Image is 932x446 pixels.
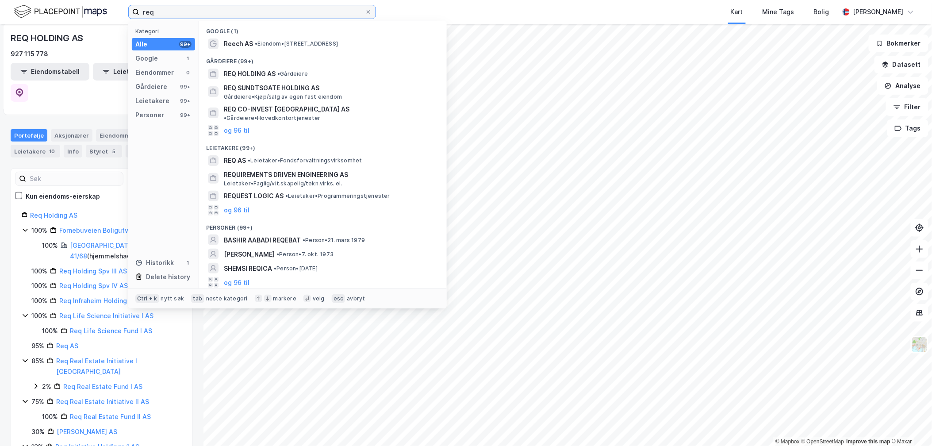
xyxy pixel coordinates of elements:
span: REQUEST LOGIC AS [224,191,284,201]
span: SHEMSI REQICA [224,263,272,274]
div: Styret [86,145,122,158]
span: • [224,115,226,121]
div: 100% [42,240,58,251]
div: Leietakere [11,145,60,158]
div: 2% [42,381,51,392]
button: og 96 til [224,277,249,288]
a: Req AS [56,342,78,350]
span: • [277,70,280,77]
span: Gårdeiere • Kjøp/salg av egen fast eiendom [224,93,342,100]
button: Leietakertabell [93,63,172,81]
div: Alle [135,39,147,50]
div: Bolig [814,7,829,17]
span: Person • 21. mars 1979 [303,237,365,244]
span: Leietaker • Programmeringstjenester [285,192,390,200]
div: 100% [31,281,47,291]
div: Eiendommer [96,129,150,142]
div: ( hjemmelshaver ) [70,240,182,261]
iframe: Chat Widget [888,404,932,446]
a: Req Real Estate Initiative II AS [56,398,149,405]
div: 5 [110,147,119,156]
a: Req Real Estate Initiative I [GEOGRAPHIC_DATA] [56,357,137,375]
div: Kart [731,7,743,17]
div: 85% [31,356,44,366]
a: Req Real Estate Fund I AS [63,383,142,390]
button: Eiendomstabell [11,63,89,81]
a: OpenStreetMap [802,438,844,445]
div: Google (1) [199,21,447,37]
span: REQUIREMENTS DRIVEN ENGINEERING AS [224,169,436,180]
button: Bokmerker [869,35,928,52]
span: REQ SUNDTSGATE HOLDING AS [224,83,436,93]
button: og 96 til [224,205,249,215]
span: Gårdeiere • Hovedkontortjenester [224,115,320,122]
div: 99+ [179,41,192,48]
div: 99+ [179,83,192,90]
div: Personer [135,110,164,120]
div: Leietakere [135,96,169,106]
div: 927 115 778 [11,49,48,59]
img: logo.f888ab2527a4732fd821a326f86c7f29.svg [14,4,107,19]
div: Delete history [146,272,190,282]
div: 10 [47,147,57,156]
span: • [285,192,288,199]
span: • [276,251,279,258]
a: [GEOGRAPHIC_DATA], 41/68 [70,242,136,260]
div: avbryt [347,295,365,302]
span: • [248,157,250,164]
button: Filter [886,98,928,116]
span: Eiendom • [STREET_ADDRESS] [255,40,338,47]
div: velg [313,295,325,302]
span: [PERSON_NAME] [224,249,275,260]
div: nytt søk [161,295,184,302]
div: 30% [31,427,45,437]
div: 100% [31,266,47,277]
div: Aksjonærer [51,129,92,142]
div: Kontrollprogram for chat [888,404,932,446]
span: • [255,40,257,47]
a: Fornebuveien Boligutvikling AS [59,227,155,234]
div: Transaksjoner [126,145,186,158]
div: Google [135,53,158,64]
span: • [274,265,276,272]
div: Kun eiendoms-eierskap [26,191,100,202]
button: Datasett [874,56,928,73]
span: • [303,237,305,243]
button: Tags [887,119,928,137]
div: Ctrl + k [135,294,159,303]
div: 95% [31,341,44,351]
a: [PERSON_NAME] AS [57,428,117,435]
div: Gårdeiere (99+) [199,51,447,67]
a: Req Life Science Fund I AS [70,327,152,334]
span: REQ AS [224,155,246,166]
div: Leietakere (99+) [199,138,447,154]
div: Kategori [135,28,195,35]
div: markere [273,295,296,302]
div: Personer (99+) [199,217,447,233]
div: tab [191,294,204,303]
span: Leietaker • Faglig/vit.skapelig/tekn.virks. el. [224,180,342,187]
div: 1 [184,55,192,62]
div: neste kategori [206,295,248,302]
span: Leietaker • Fondsforvaltningsvirksomhet [248,157,362,164]
a: Req Holding AS [30,211,77,219]
a: Improve this map [847,438,890,445]
span: Reech AS [224,38,253,49]
span: REQ HOLDING AS [224,69,276,79]
div: Mine Tags [763,7,794,17]
a: Req Holding Spv IV AS [59,282,128,289]
div: Portefølje [11,129,47,142]
span: Person • [DATE] [274,265,318,272]
span: Person • 7. okt. 1973 [276,251,334,258]
div: 99+ [179,111,192,119]
div: 100% [31,296,47,306]
div: 99+ [179,97,192,104]
input: Søk på adresse, matrikkel, gårdeiere, leietakere eller personer [139,5,365,19]
span: Gårdeiere [277,70,308,77]
div: 100% [31,225,47,236]
div: Eiendommer [135,67,174,78]
span: BASHIR AABADI REQEBAT [224,235,301,246]
button: og 96 til [224,125,249,136]
div: 100% [31,311,47,321]
div: 1 [184,259,192,266]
